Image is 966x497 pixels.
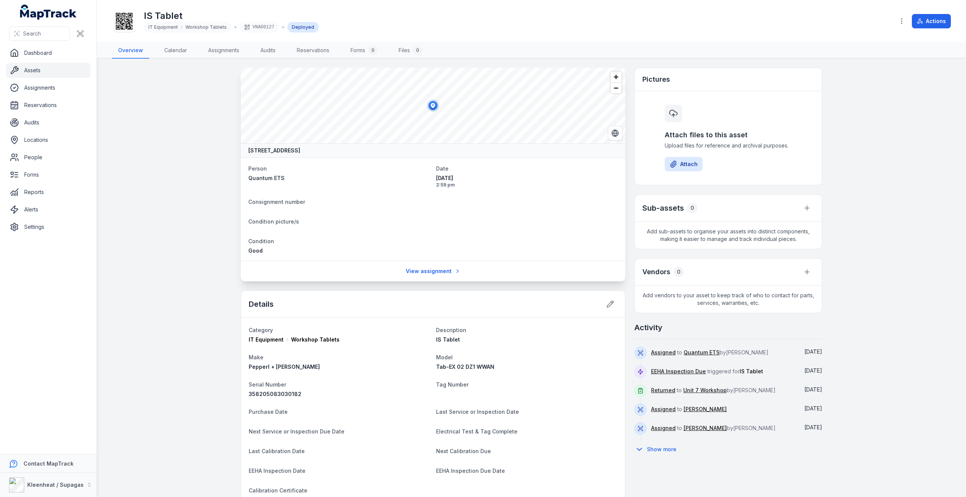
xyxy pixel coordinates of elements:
[436,182,618,188] span: 2:59 pm
[344,43,383,59] a: Forms0
[436,448,491,454] span: Next Calibration Due
[804,386,822,393] time: 13/02/2025, 9:19:51 am
[634,441,681,457] button: Show more
[684,405,727,413] a: [PERSON_NAME]
[158,43,193,59] a: Calendar
[635,286,822,313] span: Add vendors to your asset to keep track of who to contact for parts, services, warranties, etc.
[23,30,41,37] span: Search
[287,22,319,33] div: Deployed
[684,424,727,432] a: [PERSON_NAME]
[642,267,670,277] h3: Vendors
[6,80,90,95] a: Assignments
[413,46,422,55] div: 0
[665,130,792,140] h3: Attach files to this asset
[804,386,822,393] span: [DATE]
[804,405,822,412] span: [DATE]
[635,222,822,249] span: Add sub-assets to organise your assets into distinct components, making it easier to manage and t...
[634,322,662,333] h2: Activity
[248,147,300,154] strong: [STREET_ADDRESS]
[249,299,274,309] h2: Details
[651,387,776,393] span: to by [PERSON_NAME]
[248,165,267,172] span: Person
[240,22,279,33] div: VNA00127
[9,26,70,41] button: Search
[249,391,301,397] span: 358205083030182
[6,63,90,78] a: Assets
[248,238,274,244] span: Condition
[651,387,675,394] a: Returned
[436,327,466,333] span: Description
[6,185,90,200] a: Reports
[740,368,763,374] span: IS Tablet
[651,405,676,413] a: Assigned
[436,354,453,360] span: Model
[436,363,494,370] span: Tab-EX 02 DZ1 WWAN
[248,218,299,225] span: Condition picture/s
[912,14,951,28] button: Actions
[291,336,340,343] span: Workshop Tablets
[651,349,768,356] span: to by [PERSON_NAME]
[436,174,618,182] span: [DATE]
[642,74,670,85] h3: Pictures
[20,5,77,20] a: MapTrack
[248,199,305,205] span: Consignment number
[249,336,284,343] span: IT Equipment
[436,408,519,415] span: Last Service or Inspection Date
[6,45,90,61] a: Dashboard
[393,43,428,59] a: Files0
[651,424,676,432] a: Assigned
[185,24,227,30] span: Workshop Tablets
[804,405,822,412] time: 09/01/2025, 11:42:47 am
[6,132,90,148] a: Locations
[249,381,286,388] span: Serial Number
[436,174,618,188] time: 29/05/2025, 2:59:24 pm
[804,424,822,430] time: 20/12/2024, 9:52:46 am
[27,481,84,488] strong: Kleenheat / Supagas
[249,448,305,454] span: Last Calibration Date
[6,115,90,130] a: Audits
[23,460,73,467] strong: Contact MapTrack
[241,68,625,143] canvas: Map
[249,327,273,333] span: Category
[436,381,469,388] span: Tag Number
[665,157,703,171] button: Attach
[249,408,288,415] span: Purchase Date
[436,467,505,474] span: EEHA Inspection Due Date
[6,150,90,165] a: People
[436,165,449,172] span: Date
[6,98,90,113] a: Reservations
[249,363,320,370] span: Pepperl + [PERSON_NAME]
[249,487,307,494] span: Calibration Certificate
[611,82,622,93] button: Zoom out
[665,142,792,149] span: Upload files for reference and archival purposes.
[683,387,727,394] a: Unit 7 Workshop
[651,406,727,412] span: to
[248,247,263,254] span: Good
[651,368,763,374] span: triggered for
[642,203,684,213] h2: Sub-assets
[148,24,178,30] span: IT Equipment
[249,354,263,360] span: Make
[651,368,706,375] a: EEHA Inspection Due
[6,202,90,217] a: Alerts
[804,348,822,355] span: [DATE]
[112,43,149,59] a: Overview
[804,367,822,374] span: [DATE]
[673,267,684,277] div: 0
[436,336,460,343] span: IS Tablet
[436,428,517,435] span: Electrical Test & Tag Complete
[804,424,822,430] span: [DATE]
[6,219,90,235] a: Settings
[651,425,776,431] span: to by [PERSON_NAME]
[401,264,466,278] a: View assignment
[202,43,245,59] a: Assignments
[368,46,377,55] div: 0
[291,43,335,59] a: Reservations
[651,349,676,356] a: Assigned
[804,348,822,355] time: 29/05/2025, 2:59:24 pm
[687,203,698,213] div: 0
[248,174,430,182] strong: Quantum ETS
[460,478,515,485] span: Asset details updated!
[249,467,305,474] span: EEHA Inspection Date
[6,167,90,182] a: Forms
